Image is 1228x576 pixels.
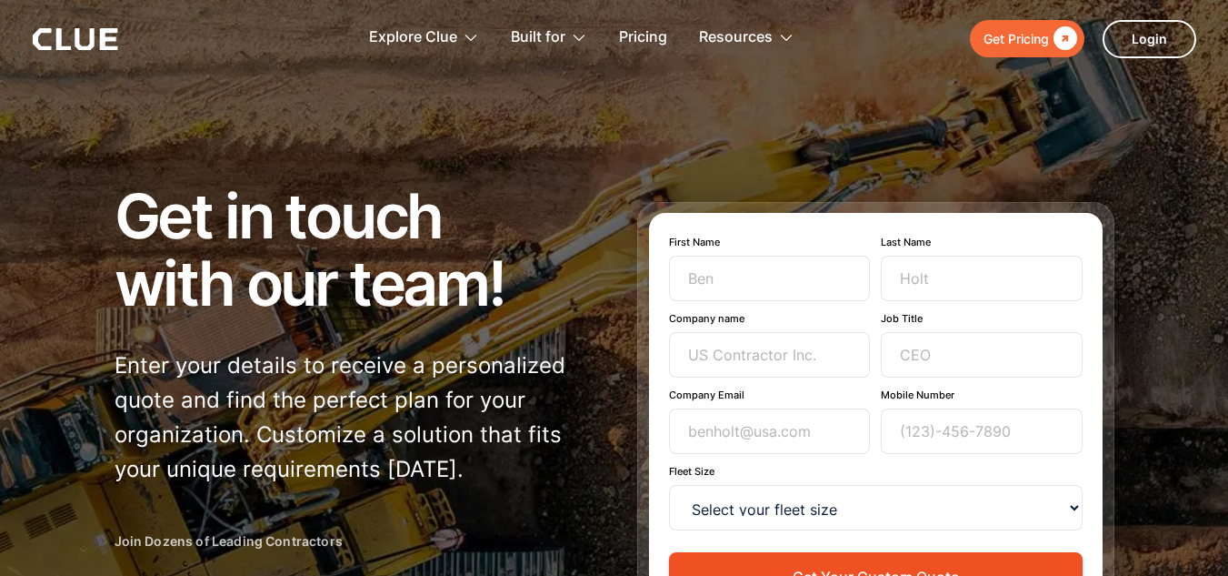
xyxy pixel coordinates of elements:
div: Explore Clue [369,9,479,66]
label: Last Name [881,236,1083,248]
a: Login [1103,20,1196,58]
a: Get Pricing [970,20,1084,57]
div: Built for [511,9,587,66]
h2: Join Dozens of Leading Contractors [115,532,592,551]
a: Pricing [619,9,667,66]
label: Job Title [881,312,1083,325]
div: Explore Clue [369,9,457,66]
input: Holt [881,256,1083,301]
div: Get Pricing [983,27,1049,50]
div: Resources [699,9,773,66]
input: Ben [669,256,871,301]
div:  [1049,27,1077,50]
h1: Get in touch with our team! [115,182,592,317]
div: Built for [511,9,565,66]
input: (123)-456-7890 [881,409,1083,454]
input: US Contractor Inc. [669,332,871,378]
p: Enter your details to receive a personalized quote and find the perfect plan for your organizatio... [115,349,592,487]
label: Mobile Number [881,389,1083,401]
label: First Name [669,236,871,248]
label: Company name [669,312,871,325]
label: Fleet Size [669,465,1083,478]
input: CEO [881,332,1083,378]
label: Company Email [669,389,871,401]
input: benholt@usa.com [669,409,871,454]
div: Resources [699,9,794,66]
